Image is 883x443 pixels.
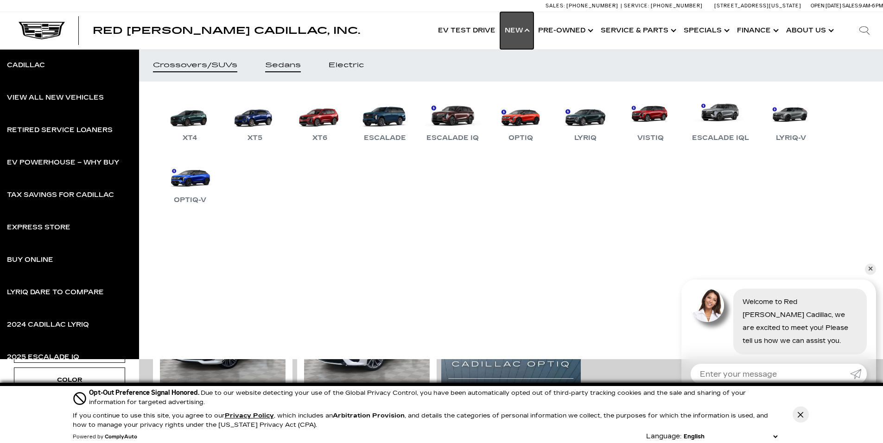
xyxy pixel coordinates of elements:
[7,354,79,361] div: 2025 Escalade IQ
[679,12,732,49] a: Specials
[732,12,781,49] a: Finance
[433,12,500,49] a: EV Test Drive
[566,3,618,9] span: [PHONE_NUMBER]
[14,367,125,392] div: ColorColor
[243,133,267,144] div: XT5
[7,192,114,198] div: Tax Savings for Cadillac
[7,127,113,133] div: Retired Service Loaners
[859,3,883,9] span: 9 AM-6 PM
[19,22,65,39] img: Cadillac Dark Logo with Cadillac White Text
[733,289,867,354] div: Welcome to Red [PERSON_NAME] Cadillac, we are excited to meet you! Please tell us how we can assi...
[811,3,841,9] span: Open [DATE]
[292,95,348,144] a: XT6
[846,12,883,49] div: Search
[225,412,274,419] u: Privacy Policy
[621,3,705,8] a: Service: [PHONE_NUMBER]
[7,224,70,231] div: Express Store
[493,95,548,144] a: OPTIQ
[842,3,859,9] span: Sales:
[333,412,405,419] strong: Arbitration Provision
[422,133,483,144] div: Escalade IQ
[251,49,315,82] a: Sedans
[7,159,119,166] div: EV Powerhouse – Why Buy
[169,195,211,206] div: OPTIQ-V
[793,406,809,423] button: Close Button
[89,389,201,397] span: Opt-Out Preference Signal Honored .
[7,62,45,69] div: Cadillac
[633,133,668,144] div: VISTIQ
[504,133,538,144] div: OPTIQ
[105,434,137,440] a: ComplyAuto
[681,432,780,441] select: Language Select
[570,133,601,144] div: LYRIQ
[178,133,202,144] div: XT4
[93,25,360,36] span: Red [PERSON_NAME] Cadillac, Inc.
[227,95,283,144] a: XT5
[646,433,681,440] div: Language:
[89,388,780,407] div: Due to our website detecting your use of the Global Privacy Control, you have been automatically ...
[500,12,534,49] a: New
[359,133,411,144] div: Escalade
[357,95,413,144] a: Escalade
[93,26,360,35] a: Red [PERSON_NAME] Cadillac, Inc.
[691,289,724,322] img: Agent profile photo
[781,12,837,49] a: About Us
[546,3,621,8] a: Sales: [PHONE_NUMBER]
[558,95,613,144] a: LYRIQ
[596,12,679,49] a: Service & Parts
[329,62,364,69] div: Electric
[624,3,649,9] span: Service:
[422,95,483,144] a: Escalade IQ
[546,3,565,9] span: Sales:
[315,49,378,82] a: Electric
[534,12,596,49] a: Pre-Owned
[162,95,218,144] a: XT4
[265,62,301,69] div: Sedans
[623,95,678,144] a: VISTIQ
[691,364,850,384] input: Enter your message
[73,412,768,429] p: If you continue to use this site, you agree to our , which includes an , and details the categori...
[308,133,332,144] div: XT6
[139,49,251,82] a: Crossovers/SUVs
[687,133,754,144] div: Escalade IQL
[73,434,137,440] div: Powered by
[651,3,703,9] span: [PHONE_NUMBER]
[7,257,53,263] div: Buy Online
[162,158,218,206] a: OPTIQ-V
[771,133,811,144] div: LYRIQ-V
[7,289,104,296] div: LYRIQ Dare to Compare
[7,95,104,101] div: View All New Vehicles
[7,322,89,328] div: 2024 Cadillac LYRIQ
[850,364,867,384] a: Submit
[763,95,819,144] a: LYRIQ-V
[687,95,754,144] a: Escalade IQL
[714,3,801,9] a: [STREET_ADDRESS][US_STATE]
[153,62,237,69] div: Crossovers/SUVs
[46,375,93,385] div: Color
